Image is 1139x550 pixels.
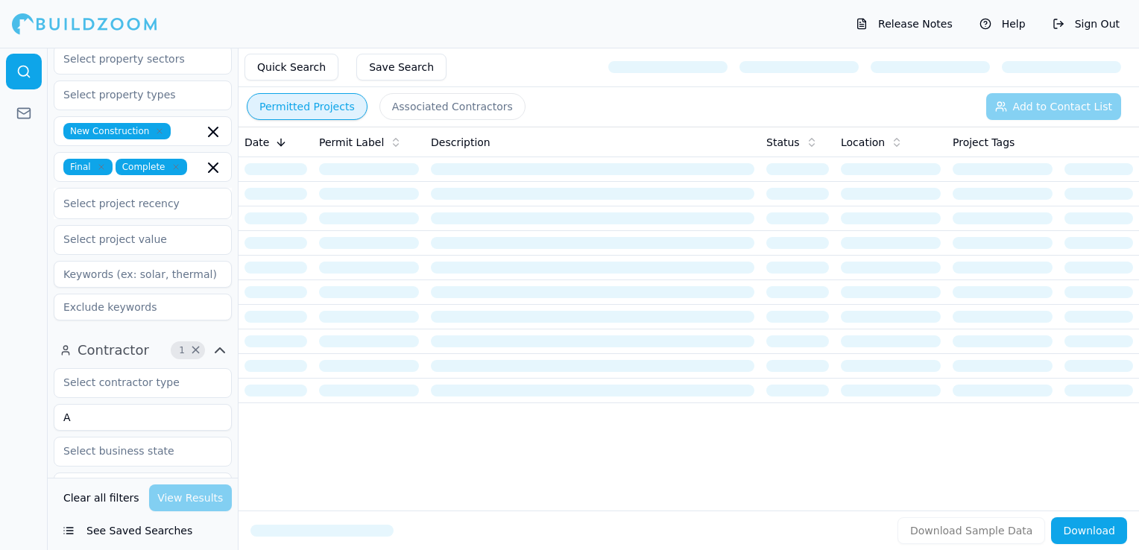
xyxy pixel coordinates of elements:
[379,93,526,120] button: Associated Contractors
[1051,517,1127,544] button: Download
[1045,12,1127,36] button: Sign Out
[63,123,171,139] span: New Construction
[54,338,232,362] button: Contractor1Clear Contractor filters
[174,343,189,358] span: 1
[247,93,367,120] button: Permitted Projects
[116,159,187,175] span: Complete
[54,404,232,431] input: Business name
[766,135,800,150] span: Status
[431,135,490,150] span: Description
[78,340,149,361] span: Contractor
[244,135,269,150] span: Date
[54,473,212,500] input: Select typical contract value
[953,135,1015,150] span: Project Tags
[60,484,143,511] button: Clear all filters
[54,517,232,544] button: See Saved Searches
[54,45,212,72] input: Select property sectors
[54,369,212,396] input: Select contractor type
[244,54,338,80] button: Quick Search
[972,12,1033,36] button: Help
[54,294,232,320] input: Exclude keywords
[356,54,447,80] button: Save Search
[841,135,885,150] span: Location
[54,437,212,464] input: Select business state
[54,261,232,288] input: Keywords (ex: solar, thermal)
[319,135,384,150] span: Permit Label
[54,226,212,253] input: Select project value
[54,81,212,108] input: Select property types
[848,12,960,36] button: Release Notes
[63,159,113,175] span: Final
[190,347,201,354] span: Clear Contractor filters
